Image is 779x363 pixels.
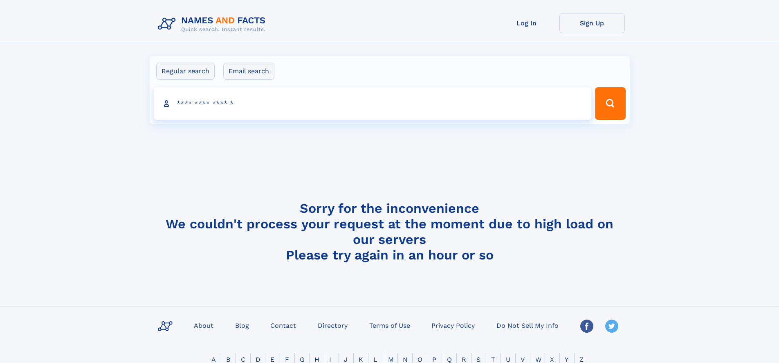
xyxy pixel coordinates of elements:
h4: Sorry for the inconvenience We couldn't process your request at the moment due to high load on ou... [155,201,625,263]
a: Blog [232,319,252,331]
a: Terms of Use [366,319,413,331]
a: Contact [267,319,299,331]
a: Sign Up [559,13,625,33]
label: Regular search [156,63,215,80]
a: Do Not Sell My Info [493,319,562,331]
a: Log In [494,13,559,33]
a: Directory [314,319,351,331]
input: search input [154,87,592,120]
button: Search Button [595,87,625,120]
img: Twitter [605,320,618,333]
img: Facebook [580,320,593,333]
a: Privacy Policy [428,319,478,331]
label: Email search [223,63,274,80]
a: About [191,319,217,331]
img: Logo Names and Facts [155,13,272,35]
